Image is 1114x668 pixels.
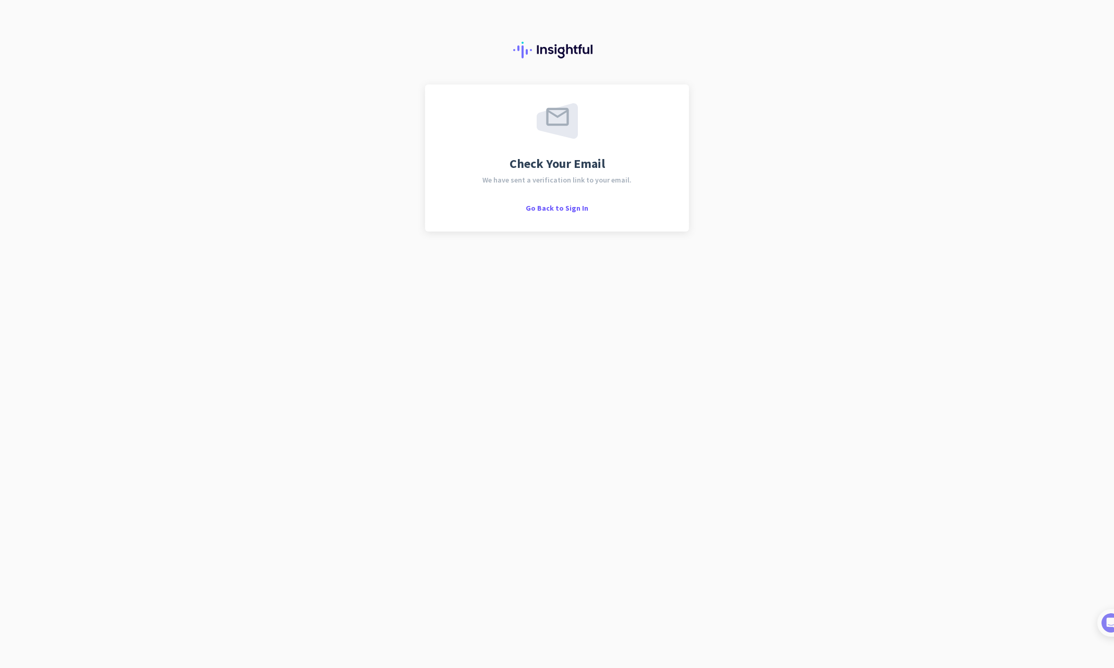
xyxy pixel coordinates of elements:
img: email-sent [537,103,578,139]
img: Insightful [513,42,601,58]
span: We have sent a verification link to your email. [482,176,632,184]
span: Check Your Email [510,157,605,170]
span: Go Back to Sign In [526,203,588,213]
